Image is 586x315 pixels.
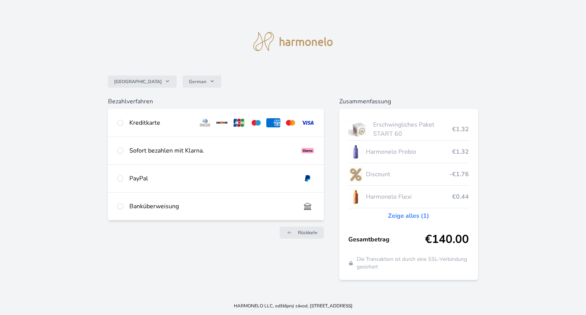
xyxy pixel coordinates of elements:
img: paypal.svg [301,174,315,183]
img: jcb.svg [232,118,246,127]
span: €1.32 [452,147,469,156]
a: Zeige alles (1) [388,211,429,220]
span: Gesamtbetrag [348,235,425,244]
img: CLEAN_PROBIO_se_stinem_x-lo.jpg [348,142,363,161]
div: PayPal [129,174,295,183]
span: €140.00 [425,233,469,246]
img: logo.svg [253,32,333,51]
span: Harmonelo Probio [366,147,452,156]
img: diners.svg [198,118,212,127]
div: Kreditkarte [129,118,192,127]
div: Banküberweisung [129,202,295,211]
h6: Zusammenfassung [339,97,478,106]
img: klarna_paynow.svg [301,146,315,155]
button: [GEOGRAPHIC_DATA] [108,76,177,88]
img: maestro.svg [249,118,263,127]
span: Die Transaktion ist durch eine SSL-Verbindung gesichert [357,256,469,271]
span: [GEOGRAPHIC_DATA] [114,79,162,85]
span: €1.32 [452,125,469,134]
span: German [189,79,206,85]
img: CLEAN_FLEXI_se_stinem_x-hi_(1)-lo.jpg [348,187,363,206]
span: -€1.76 [449,170,469,179]
img: discount-lo.png [348,165,363,184]
span: Erschwingliches Paket START 60 [373,120,452,138]
span: €0.44 [452,192,469,201]
h6: Bezahlverfahren [108,97,324,106]
a: Rückkehr [280,227,324,239]
img: bankTransfer_IBAN.svg [301,202,315,211]
span: Rückkehr [298,230,318,236]
img: visa.svg [301,118,315,127]
span: Harmonelo Flexi [366,192,452,201]
button: German [183,76,221,88]
img: start.jpg [348,120,370,139]
img: amex.svg [266,118,280,127]
div: Sofort bezahlen mit Klarna. [129,146,295,155]
img: mc.svg [283,118,298,127]
img: discover.svg [215,118,229,127]
span: Discount [366,170,449,179]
